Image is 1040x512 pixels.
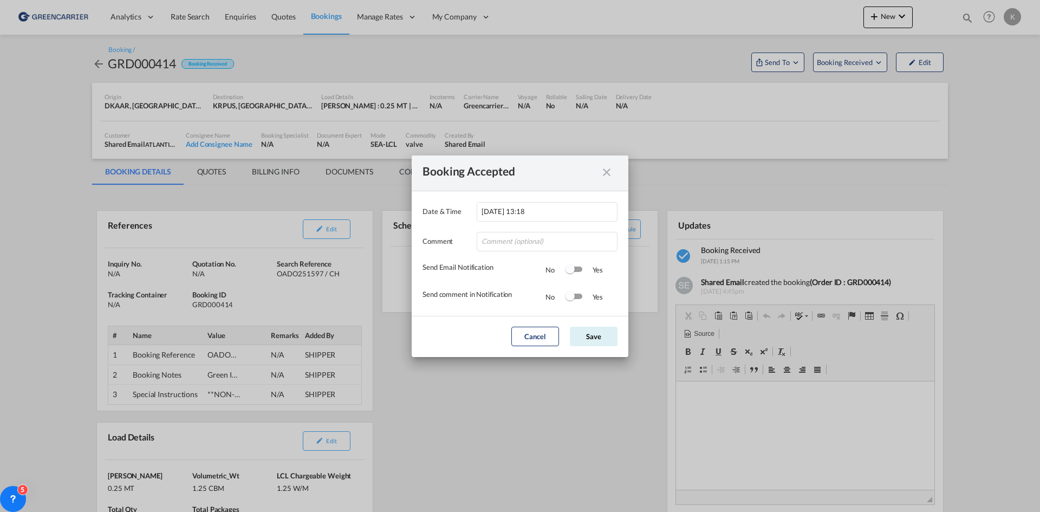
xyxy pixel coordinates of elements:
button: Save [570,327,617,346]
md-switch: Switch 2 [565,289,582,305]
div: Yes [582,291,603,302]
div: Send comment in Notification [422,289,545,305]
md-switch: Switch 1 [565,262,582,278]
md-icon: icon-close fg-AAA8AD cursor [600,171,613,184]
md-dialog: Date & ... [412,155,628,357]
div: No [545,291,565,302]
label: Comment [422,236,471,247]
label: Date & Time [422,206,471,217]
div: Yes [582,264,603,275]
div: Booking Accepted [422,166,598,180]
div: No [545,264,565,275]
div: Send Email Notification [422,262,545,278]
body: Editor, editor4 [11,11,248,22]
input: Enter Date & Time [477,202,617,222]
input: Comment (optional) [477,232,617,251]
button: Cancel [511,327,559,346]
